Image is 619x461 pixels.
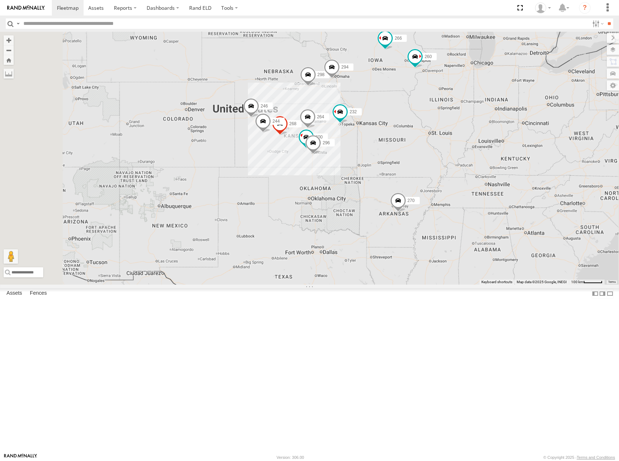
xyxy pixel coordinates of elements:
[4,35,14,45] button: Zoom in
[15,18,21,29] label: Search Query
[4,45,14,55] button: Zoom out
[599,288,606,299] label: Dock Summary Table to the Right
[569,280,605,285] button: Map Scale: 100 km per 49 pixels
[272,119,280,124] span: 244
[608,280,616,283] a: Terms (opens in new tab)
[341,65,348,70] span: 294
[533,3,553,13] div: Shane Miller
[4,249,18,264] button: Drag Pegman onto the map to open Street View
[26,289,50,299] label: Fences
[7,5,45,10] img: rand-logo.svg
[571,280,583,284] span: 100 km
[579,2,591,14] i: ?
[317,114,324,119] span: 264
[4,454,37,461] a: Visit our Website
[349,109,357,114] span: 232
[4,69,14,79] label: Measure
[424,54,432,59] span: 260
[317,72,325,77] span: 298
[395,36,402,41] span: 266
[289,121,297,126] span: 268
[592,288,599,299] label: Dock Summary Table to the Left
[316,135,323,140] span: 300
[260,103,268,108] span: 246
[277,455,304,460] div: Version: 306.00
[481,280,512,285] button: Keyboard shortcuts
[543,455,615,460] div: © Copyright 2025 -
[589,18,605,29] label: Search Filter Options
[517,280,567,284] span: Map data ©2025 Google, INEGI
[607,80,619,91] label: Map Settings
[3,289,26,299] label: Assets
[322,140,330,145] span: 296
[606,288,614,299] label: Hide Summary Table
[408,198,415,203] span: 270
[577,455,615,460] a: Terms and Conditions
[4,55,14,65] button: Zoom Home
